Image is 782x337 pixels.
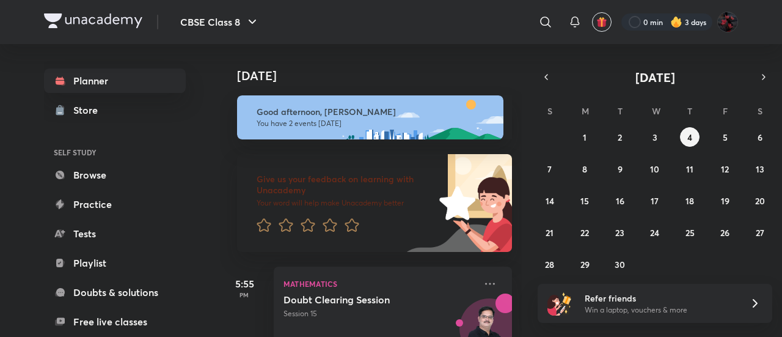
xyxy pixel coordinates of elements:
button: September 20, 2025 [750,191,770,210]
button: September 27, 2025 [750,223,770,242]
button: September 24, 2025 [645,223,665,242]
button: September 7, 2025 [540,159,560,179]
a: Free live classes [44,309,186,334]
abbr: September 19, 2025 [721,195,729,207]
button: September 4, 2025 [680,127,700,147]
abbr: Thursday [687,105,692,117]
abbr: September 1, 2025 [583,131,586,143]
button: September 26, 2025 [715,223,735,242]
p: PM [220,291,269,298]
button: September 8, 2025 [575,159,594,179]
p: Mathematics [283,276,475,291]
abbr: September 24, 2025 [650,227,659,239]
abbr: September 9, 2025 [618,163,623,175]
button: September 22, 2025 [575,223,594,242]
abbr: Monday [582,105,589,117]
a: Company Logo [44,13,142,31]
a: Planner [44,69,186,93]
button: avatar [592,12,612,32]
button: September 1, 2025 [575,127,594,147]
button: September 14, 2025 [540,191,560,210]
img: streak [670,16,682,28]
h6: SELF STUDY [44,142,186,163]
abbr: September 6, 2025 [758,131,762,143]
p: You have 2 events [DATE] [257,119,492,128]
button: September 17, 2025 [645,191,665,210]
h6: Give us your feedback on learning with Unacademy [257,174,435,196]
a: Playlist [44,251,186,275]
abbr: September 16, 2025 [616,195,624,207]
abbr: September 26, 2025 [720,227,729,239]
abbr: September 15, 2025 [580,195,589,207]
abbr: September 25, 2025 [685,227,695,239]
button: September 5, 2025 [715,127,735,147]
a: Store [44,98,186,122]
button: September 15, 2025 [575,191,594,210]
h5: 5:55 [220,276,269,291]
button: September 16, 2025 [610,191,630,210]
p: Your word will help make Unacademy better [257,198,435,208]
span: [DATE] [635,69,675,86]
abbr: September 17, 2025 [651,195,659,207]
button: September 3, 2025 [645,127,665,147]
button: September 9, 2025 [610,159,630,179]
abbr: September 30, 2025 [615,259,625,270]
button: September 6, 2025 [750,127,770,147]
img: afternoon [237,95,503,139]
button: September 28, 2025 [540,254,560,274]
img: feedback_image [398,154,512,252]
abbr: September 14, 2025 [546,195,554,207]
img: Company Logo [44,13,142,28]
img: referral [547,291,572,316]
abbr: September 29, 2025 [580,259,590,270]
a: Browse [44,163,186,187]
button: September 19, 2025 [715,191,735,210]
abbr: September 8, 2025 [582,163,587,175]
h4: [DATE] [237,69,524,83]
abbr: September 28, 2025 [545,259,554,270]
a: Tests [44,221,186,246]
p: Win a laptop, vouchers & more [585,305,735,316]
h6: Refer friends [585,292,735,305]
abbr: Wednesday [652,105,660,117]
button: September 2, 2025 [610,127,630,147]
button: September 21, 2025 [540,223,560,242]
abbr: September 23, 2025 [615,227,624,239]
button: September 23, 2025 [610,223,630,242]
button: September 12, 2025 [715,159,735,179]
button: September 25, 2025 [680,223,700,242]
abbr: September 18, 2025 [685,195,694,207]
a: Doubts & solutions [44,280,186,305]
abbr: September 13, 2025 [756,163,764,175]
a: Practice [44,192,186,217]
abbr: Saturday [758,105,762,117]
abbr: September 10, 2025 [650,163,659,175]
abbr: September 5, 2025 [723,131,728,143]
button: [DATE] [555,69,755,86]
abbr: September 12, 2025 [721,163,729,175]
abbr: Tuesday [618,105,623,117]
button: September 13, 2025 [750,159,770,179]
abbr: Friday [723,105,728,117]
h6: Good afternoon, [PERSON_NAME] [257,106,492,117]
div: Store [73,103,105,117]
abbr: September 21, 2025 [546,227,554,239]
img: Ananya [717,12,738,32]
abbr: September 27, 2025 [756,227,764,239]
button: September 10, 2025 [645,159,665,179]
abbr: September 3, 2025 [652,131,657,143]
abbr: September 20, 2025 [755,195,765,207]
p: Session 15 [283,308,475,319]
h5: Doubt Clearing Session [283,294,436,306]
abbr: September 22, 2025 [580,227,589,239]
abbr: September 7, 2025 [547,163,552,175]
abbr: September 4, 2025 [687,131,692,143]
img: avatar [596,17,607,28]
button: September 18, 2025 [680,191,700,210]
button: September 29, 2025 [575,254,594,274]
button: September 11, 2025 [680,159,700,179]
button: September 30, 2025 [610,254,630,274]
abbr: Sunday [547,105,552,117]
abbr: September 11, 2025 [686,163,693,175]
abbr: September 2, 2025 [618,131,622,143]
